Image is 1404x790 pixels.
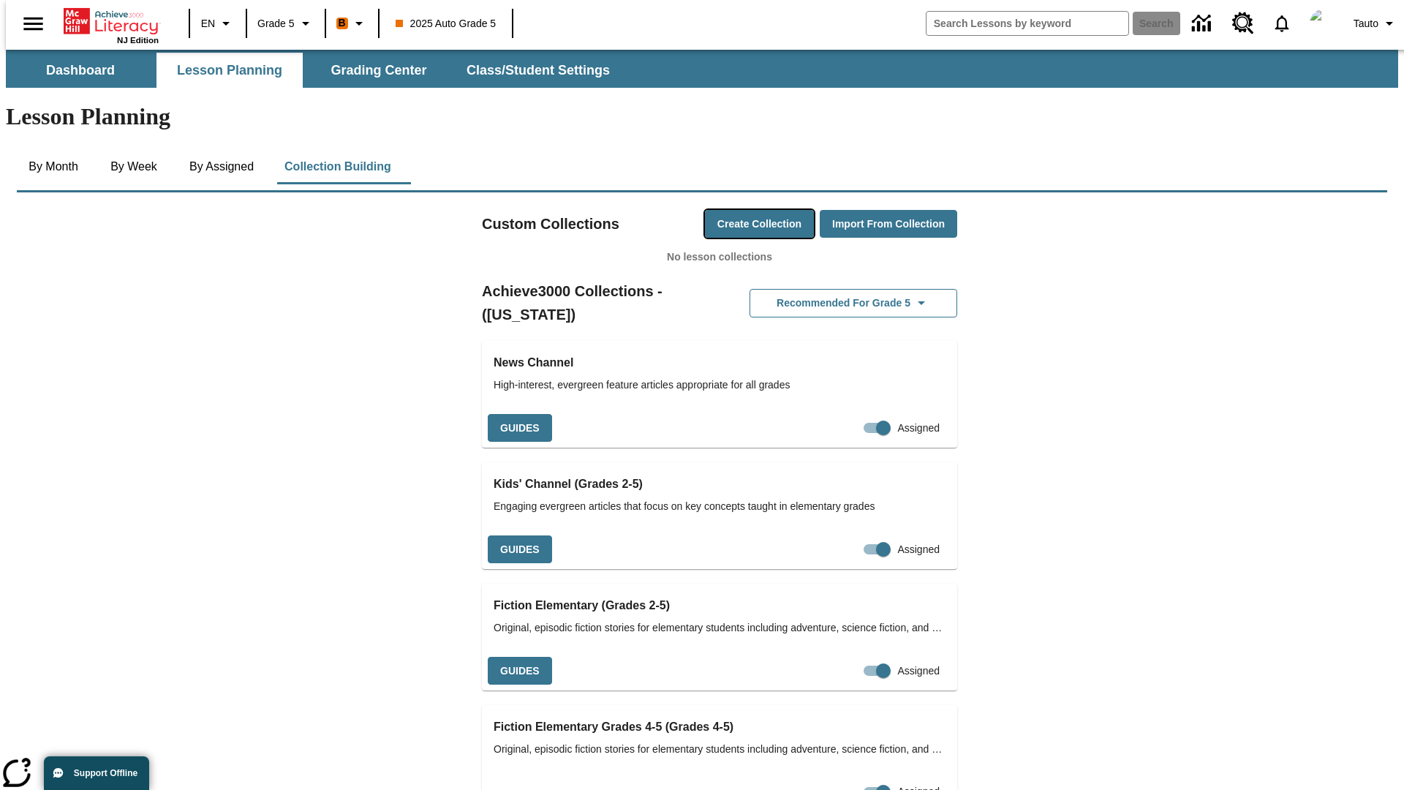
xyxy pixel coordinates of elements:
button: By Week [97,149,170,184]
button: Import from Collection [820,210,957,238]
a: Notifications [1263,4,1301,42]
span: B [339,14,346,32]
button: Language: EN, Select a language [195,10,241,37]
span: Original, episodic fiction stories for elementary students including adventure, science fiction, ... [494,620,946,636]
button: Select a new avatar [1301,4,1348,42]
span: Tauto [1354,16,1378,31]
div: SubNavbar [6,53,623,88]
button: Create Collection [705,210,814,238]
button: By Month [17,149,90,184]
h3: Fiction Elementary (Grades 2-5) [494,595,946,616]
button: Guides [488,414,552,443]
span: Engaging evergreen articles that focus on key concepts taught in elementary grades [494,499,946,514]
span: Assigned [897,542,940,557]
h1: Lesson Planning [6,103,1398,130]
button: Grading Center [306,53,452,88]
span: Assigned [897,421,940,436]
a: Data Center [1183,4,1223,44]
button: Collection Building [273,149,403,184]
button: Grade: Grade 5, Select a grade [252,10,320,37]
button: Guides [488,657,552,685]
button: Recommended for Grade 5 [750,289,957,317]
div: Home [64,5,159,45]
h3: Fiction Elementary Grades 4-5 (Grades 4-5) [494,717,946,737]
span: 2025 Auto Grade 5 [396,16,497,31]
span: Assigned [897,663,940,679]
input: search field [926,12,1128,35]
h3: Kids' Channel (Grades 2-5) [494,474,946,494]
h2: Custom Collections [482,212,619,236]
span: Original, episodic fiction stories for elementary students including adventure, science fiction, ... [494,742,946,757]
span: NJ Edition [117,36,159,45]
button: Boost Class color is orange. Change class color [331,10,374,37]
button: Support Offline [44,756,149,790]
a: Home [64,7,159,36]
a: Resource Center, Will open in new tab [1223,4,1263,43]
div: SubNavbar [6,50,1398,88]
button: Profile/Settings [1348,10,1404,37]
button: Lesson Planning [156,53,303,88]
button: Guides [488,535,552,564]
span: Support Offline [74,768,137,778]
h3: News Channel [494,353,946,373]
p: No lesson collections [482,249,957,265]
button: Open side menu [12,2,55,45]
button: By Assigned [178,149,265,184]
span: Grade 5 [257,16,295,31]
span: EN [201,16,215,31]
img: avatar image [1310,9,1339,38]
span: High-interest, evergreen feature articles appropriate for all grades [494,377,946,393]
button: Class/Student Settings [455,53,622,88]
button: Dashboard [7,53,154,88]
h2: Achieve3000 Collections - ([US_STATE]) [482,279,720,326]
